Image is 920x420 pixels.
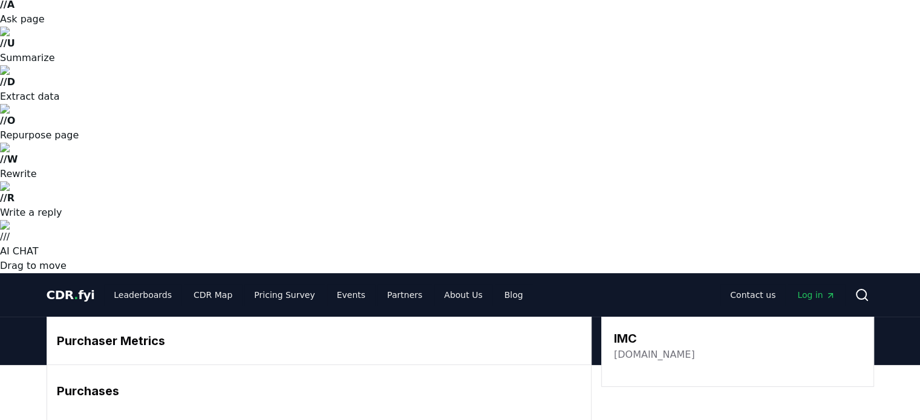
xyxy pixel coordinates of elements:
[184,284,242,306] a: CDR Map
[327,284,375,306] a: Events
[720,284,844,306] nav: Main
[18,16,65,26] a: Back to Top
[614,329,695,347] h3: IMC
[18,37,57,48] a: Purchases
[5,82,177,95] h3: Style
[47,288,95,302] span: CDR fyi
[18,48,36,59] a: IMC
[104,284,532,306] nav: Main
[18,27,88,37] a: Purchaser Metrics
[377,284,432,306] a: Partners
[797,289,835,301] span: Log in
[788,284,844,306] a: Log in
[57,332,581,350] h3: Purchaser Metrics
[495,284,533,306] a: Blog
[104,284,181,306] a: Leaderboards
[244,284,324,306] a: Pricing Survey
[57,382,581,400] h3: Purchases
[434,284,492,306] a: About Us
[18,59,45,69] a: Orders
[720,284,785,306] a: Contact us
[614,347,695,362] a: [DOMAIN_NAME]
[5,5,177,16] div: Outline
[74,288,78,302] span: .
[47,286,95,303] a: CDR.fyi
